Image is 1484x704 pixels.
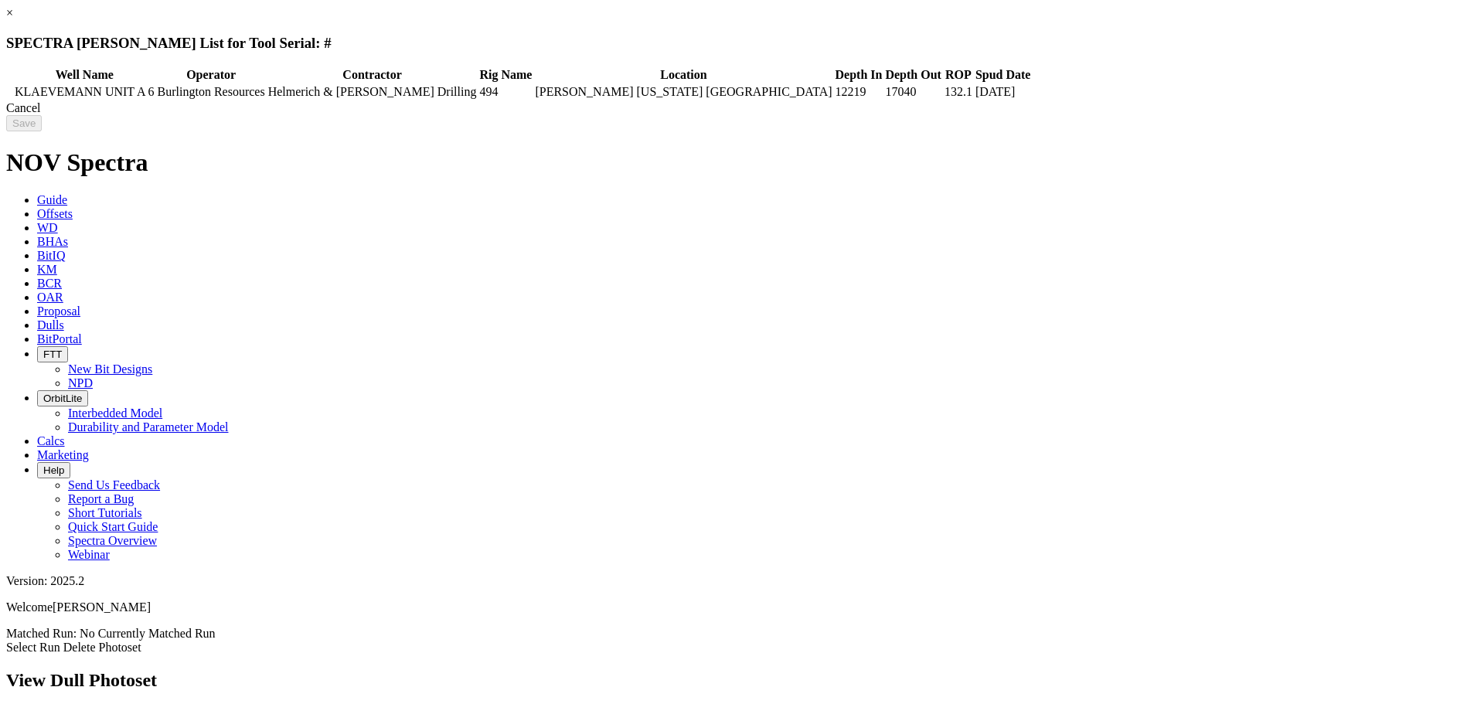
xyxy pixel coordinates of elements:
td: [DATE] [975,84,1032,100]
a: Spectra Overview [68,534,157,547]
td: [PERSON_NAME] [US_STATE] [GEOGRAPHIC_DATA] [534,84,832,100]
th: Operator [157,67,266,83]
h3: SPECTRA [PERSON_NAME] List for Tool Serial: # [6,35,1478,52]
span: Marketing [37,448,89,461]
a: Quick Start Guide [68,520,158,533]
span: Guide [37,193,67,206]
a: Durability and Parameter Model [68,420,229,434]
th: Well Name [14,67,155,83]
span: Calcs [37,434,65,447]
a: Short Tutorials [68,506,142,519]
span: BHAs [37,235,68,248]
div: Version: 2025.2 [6,574,1478,588]
a: × [6,6,13,19]
th: Depth Out [884,67,941,83]
a: New Bit Designs [68,362,152,376]
td: Burlington Resources [157,84,266,100]
a: Interbedded Model [68,406,162,420]
span: KM [37,263,57,276]
a: Report a Bug [68,492,134,505]
a: Send Us Feedback [68,478,160,491]
h2: View Dull Photoset [6,670,1478,691]
span: OrbitLite [43,393,82,404]
span: [PERSON_NAME] [53,600,151,614]
span: FTT [43,349,62,360]
span: Proposal [37,304,80,318]
span: Matched Run: [6,627,77,640]
td: 17040 [884,84,941,100]
td: KLAEVEMANN UNIT A 6 [14,84,155,100]
th: Spud Date [975,67,1032,83]
th: Rig Name [478,67,533,83]
a: NPD [68,376,93,389]
td: Helmerich & [PERSON_NAME] Drilling [267,84,478,100]
span: BCR [37,277,62,290]
a: Select Run [6,641,60,654]
p: Welcome [6,600,1478,614]
th: ROP [944,67,973,83]
a: Delete Photoset [63,641,141,654]
th: Depth In [835,67,883,83]
span: Help [43,464,64,476]
td: 494 [478,84,533,100]
span: WD [37,221,58,234]
input: Save [6,115,42,131]
span: Dulls [37,318,64,332]
span: No Currently Matched Run [80,627,216,640]
h1: NOV Spectra [6,148,1478,177]
td: 12219 [835,84,883,100]
span: OAR [37,291,63,304]
th: Location [534,67,832,83]
th: Contractor [267,67,478,83]
span: BitPortal [37,332,82,345]
span: BitIQ [37,249,65,262]
div: Cancel [6,101,1478,115]
span: Offsets [37,207,73,220]
a: Webinar [68,548,110,561]
td: 132.1 [944,84,973,100]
